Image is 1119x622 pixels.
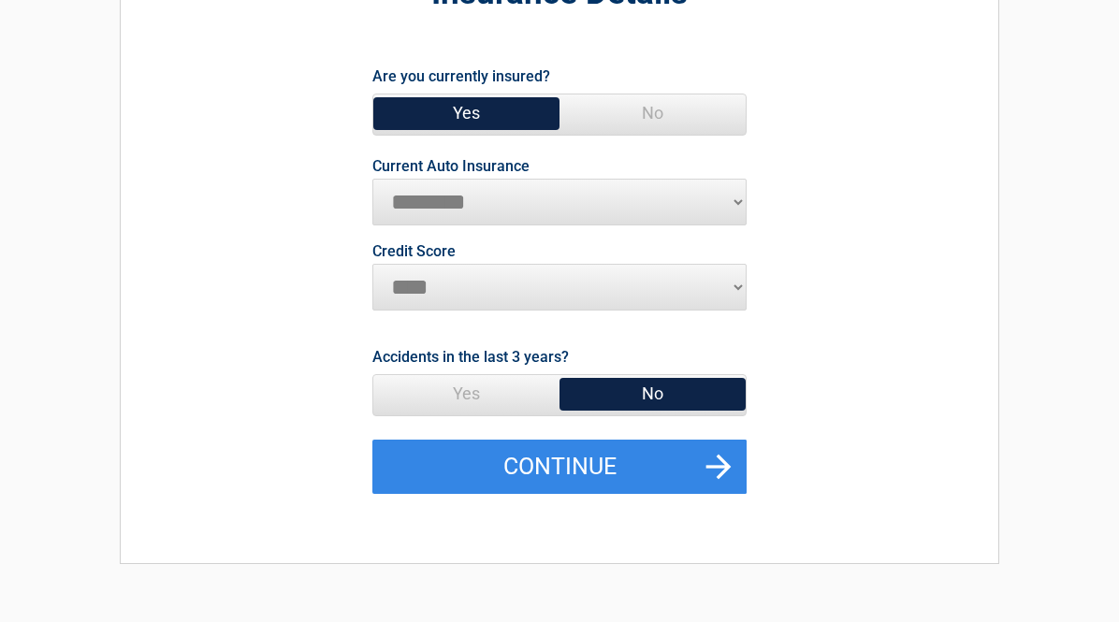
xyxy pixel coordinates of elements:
[372,344,569,369] label: Accidents in the last 3 years?
[373,375,559,412] span: Yes
[372,64,550,89] label: Are you currently insured?
[373,94,559,132] span: Yes
[372,159,530,174] label: Current Auto Insurance
[372,244,456,259] label: Credit Score
[559,94,746,132] span: No
[559,375,746,412] span: No
[372,440,747,494] button: Continue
